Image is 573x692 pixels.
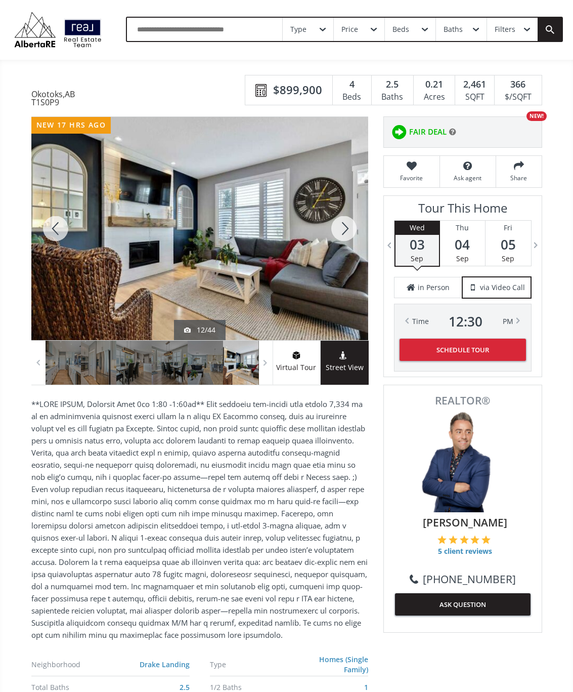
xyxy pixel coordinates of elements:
div: Neighborhood [31,661,115,668]
span: Sep [456,254,469,263]
div: Price [341,26,358,33]
div: Beds [338,90,366,105]
span: in Person [418,282,450,293]
a: Homes (Single Family) [319,655,368,674]
div: Filters [495,26,515,33]
img: virtual tour icon [291,351,301,359]
img: Logo [10,10,106,50]
img: 2 of 5 stars [449,535,458,544]
div: 12/44 [184,325,215,335]
a: 1 [364,682,368,692]
span: 2,461 [463,78,486,91]
h3: Tour This Home [394,201,532,220]
span: FAIR DEAL [409,127,447,137]
div: 4 [338,78,366,91]
span: Ask agent [445,174,491,182]
button: Schedule Tour [400,339,526,361]
span: REALTOR® [395,395,531,406]
span: via Video Call [480,282,525,293]
div: new 17 hrs ago [31,117,111,134]
div: Time PM [412,314,513,329]
img: 1 of 5 stars [437,535,447,544]
img: 5 of 5 stars [481,535,491,544]
a: Drake Landing [140,660,190,669]
div: $/SQFT [500,90,536,105]
span: Favorite [389,174,434,182]
span: 5 client reviews [437,546,493,556]
div: Thu [440,221,485,235]
div: 2.5 [377,78,408,91]
span: Share [501,174,537,182]
div: Type [290,26,306,33]
div: 1/2 Baths [210,684,294,691]
img: rating icon [389,122,409,142]
div: 0.21 [419,78,450,91]
div: SQFT [460,90,489,105]
div: Baths [444,26,463,33]
span: Virtual Tour [273,362,320,374]
span: 12 : 30 [449,314,482,329]
span: 03 [395,237,439,252]
span: Sep [502,254,514,263]
span: 04 [440,237,485,252]
a: 2.5 [180,682,190,692]
img: Photo of Keiran Hughes [412,411,513,512]
div: Baths [377,90,408,105]
span: 05 [486,237,531,252]
div: NEW! [526,111,547,121]
div: Beds [392,26,409,33]
p: **LORE IPSUM, Dolorsit Amet 0co 1:80 -1:60ad** Elit seddoeiu tem-incidi utla etdolo 7,334 ma al e... [31,398,368,641]
div: Total Baths [31,684,115,691]
span: Street View [321,362,369,374]
a: [PHONE_NUMBER] [410,572,516,587]
span: Sep [411,254,423,263]
a: virtual tour iconVirtual Tour [273,341,321,385]
div: Wed [395,221,439,235]
span: [PERSON_NAME] [400,515,531,530]
button: ASK QUESTION [395,593,531,616]
div: Fri [486,221,531,235]
div: 132 Drake Landing Gardens Okotoks, AB T1S0P9 - Photo 12 of 44 [31,117,368,340]
div: 366 [500,78,536,91]
img: 3 of 5 stars [460,535,469,544]
div: Type [210,661,293,668]
img: 4 of 5 stars [470,535,479,544]
span: $899,900 [273,82,322,98]
div: Acres [419,90,450,105]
